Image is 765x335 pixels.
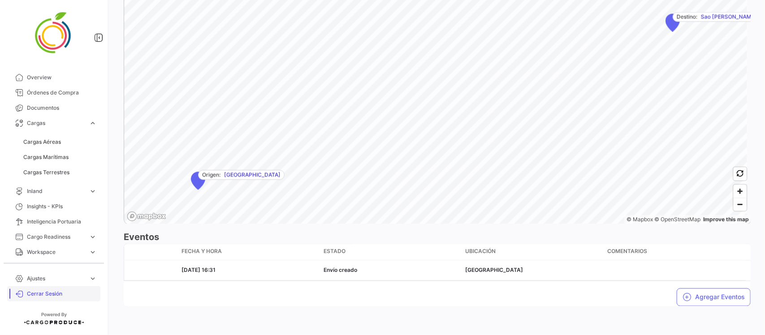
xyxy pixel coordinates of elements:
[20,135,100,149] a: Cargas Aéreas
[7,70,100,85] a: Overview
[466,266,601,275] div: [GEOGRAPHIC_DATA]
[677,13,697,21] span: Destino:
[124,231,751,244] h3: Eventos
[734,185,747,198] button: Zoom in
[27,218,97,226] span: Inteligencia Portuaria
[182,248,222,256] span: Fecha y Hora
[27,202,97,210] span: Insights - KPIs
[7,85,100,100] a: Órdenes de Compra
[23,138,61,146] span: Cargas Aéreas
[202,171,220,179] span: Origen:
[27,119,85,127] span: Cargas
[655,216,701,223] a: OpenStreetMap
[89,119,97,127] span: expand_more
[23,168,69,176] span: Cargas Terrestres
[27,248,85,256] span: Workspace
[23,153,69,161] span: Cargas Marítimas
[31,11,76,56] img: 4ff2da5d-257b-45de-b8a4-5752211a35e0.png
[320,244,462,260] datatable-header-cell: Estado
[627,216,653,223] a: Mapbox
[89,275,97,283] span: expand_more
[734,198,747,211] span: Zoom out
[191,172,205,190] div: Map marker
[703,216,749,223] a: Map feedback
[324,248,346,256] span: Estado
[677,288,751,306] button: Agregar Eventos
[27,233,85,241] span: Cargo Readiness
[224,171,281,179] span: [GEOGRAPHIC_DATA]
[182,267,216,274] span: [DATE] 16:31
[27,187,85,195] span: Inland
[89,248,97,256] span: expand_more
[27,89,97,97] span: Órdenes de Compra
[127,211,166,222] a: Mapbox logo
[178,244,320,260] datatable-header-cell: Fecha y Hora
[7,100,100,116] a: Documentos
[607,248,647,256] span: Comentarios
[27,290,97,298] span: Cerrar Sesión
[7,199,100,214] a: Insights - KPIs
[27,104,97,112] span: Documentos
[27,73,97,82] span: Overview
[324,266,458,275] div: Envío creado
[27,275,85,283] span: Ajustes
[89,233,97,241] span: expand_more
[666,14,680,32] div: Map marker
[462,244,604,260] datatable-header-cell: Ubicación
[734,198,747,211] button: Zoom out
[20,166,100,179] a: Cargas Terrestres
[89,187,97,195] span: expand_more
[604,244,746,260] datatable-header-cell: Comentarios
[466,248,496,256] span: Ubicación
[701,13,757,21] span: Sao [PERSON_NAME]
[20,150,100,164] a: Cargas Marítimas
[7,214,100,229] a: Inteligencia Portuaria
